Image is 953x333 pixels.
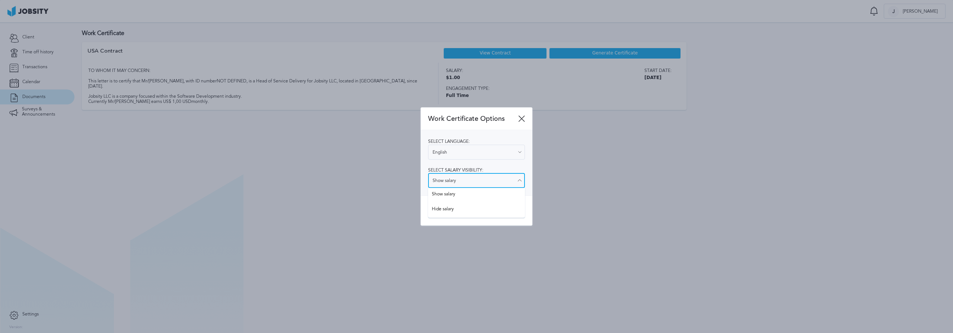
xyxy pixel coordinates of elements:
span: Show salary [432,192,521,199]
span: Select salary visibility: [428,167,483,173]
span: Work Certificate Options [428,115,518,123]
span: Select language: [428,139,470,144]
span: Hide salary [432,207,521,214]
button: Download [428,203,525,218]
